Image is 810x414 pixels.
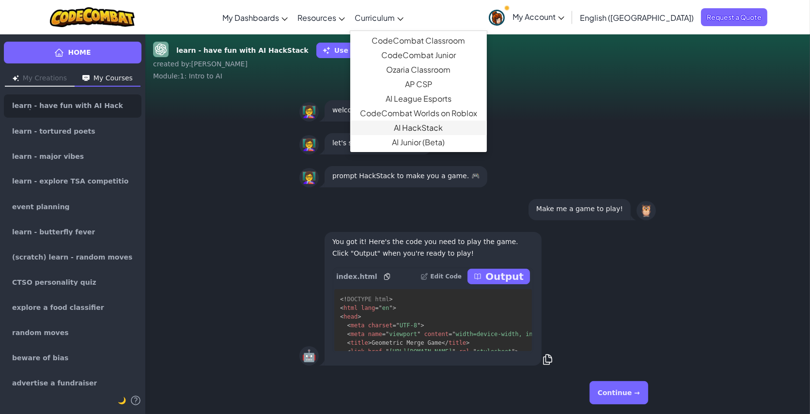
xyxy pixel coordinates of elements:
[4,220,141,244] a: learn - butterfly fever
[375,305,378,311] span: =
[477,348,512,355] span: stylesheet
[347,348,350,355] span: <
[389,305,392,311] span: "
[351,331,365,337] span: meta
[5,71,75,87] button: My Creations
[299,102,319,122] div: 👩‍🏫
[4,42,141,63] a: Home
[350,106,487,121] a: CodeCombat Worlds on Roblox
[701,8,767,26] a: Request a Quote
[466,339,469,346] span: >
[590,381,648,404] button: Continue →
[316,43,410,58] button: Use as a Template
[400,322,417,329] span: UTF-8
[389,296,392,303] span: >
[12,102,125,110] span: learn - have fun with AI HackStack
[392,322,396,329] span: =
[12,203,70,210] span: event planning
[351,322,365,329] span: meta
[637,201,656,220] div: 🦉
[12,229,95,235] span: learn - butterfly fever
[118,397,126,404] span: 🌙
[12,178,133,185] span: learn - explore TSA competitions
[347,322,350,329] span: <
[421,269,462,284] button: Edit Code
[12,153,84,160] span: learn - major vibes
[485,270,524,283] p: Output
[350,4,408,31] a: Curriculum
[421,322,424,329] span: >
[347,331,350,337] span: <
[350,135,487,150] a: AI Junior (Beta)
[513,12,564,22] span: My Account
[332,170,480,182] p: prompt HackStack to make you a game. 🎮
[396,322,400,329] span: "
[340,305,343,311] span: <
[424,331,449,337] span: content
[351,348,365,355] span: link
[351,339,368,346] span: title
[4,120,141,143] a: learn - tortured poets
[469,348,473,355] span: =
[299,135,319,154] div: 👩‍🏫
[4,170,141,193] a: learn - explore TSA competitions
[13,75,19,81] img: Icon
[467,269,530,284] button: Output
[4,321,141,344] a: random moves
[375,296,389,303] span: html
[449,331,452,337] span: =
[12,128,95,135] span: learn - tortured poets
[118,395,126,406] button: 🌙
[293,4,350,31] a: Resources
[176,46,309,56] strong: learn - have fun with AI HackStack
[4,145,141,168] a: learn - major vibes
[12,254,132,261] span: (scratch) learn - random moves
[379,305,382,311] span: "
[12,329,69,336] span: random moves
[299,168,319,187] div: 👩‍🏫
[4,94,141,118] a: learn - have fun with AI HackStack
[332,137,424,149] p: let's see what it can do! 👀
[12,354,68,361] span: beware of bias
[389,348,452,355] span: [URL][DOMAIN_NAME]
[512,348,515,355] span: "
[456,331,585,337] span: width=device-width, initial-scale=1.0
[575,4,699,31] a: English ([GEOGRAPHIC_DATA])
[580,13,694,23] span: English ([GEOGRAPHIC_DATA])
[350,48,487,62] a: CodeCombat Junior
[50,7,135,27] img: CodeCombat logo
[82,75,90,81] img: Icon
[473,348,477,355] span: "
[350,33,487,48] a: CodeCombat Classroom
[218,4,293,31] a: My Dashboards
[368,331,382,337] span: name
[417,331,421,337] span: "
[153,42,169,57] img: GPT-4
[417,322,421,329] span: "
[386,348,389,355] span: "
[382,331,386,337] span: =
[350,121,487,135] a: AI HackStack
[368,322,393,329] span: charset
[358,313,361,320] span: >
[368,348,382,355] span: href
[343,313,358,320] span: head
[340,296,347,303] span: <!
[430,273,462,280] p: Edit Code
[449,339,466,346] span: title
[297,13,336,23] span: Resources
[222,13,279,23] span: My Dashboards
[340,313,343,320] span: <
[4,245,141,269] a: (scratch) learn - random moves
[68,47,91,58] span: Home
[382,348,386,355] span: =
[392,305,396,311] span: >
[4,271,141,294] a: CTSO personality quiz
[389,331,417,337] span: viewport
[332,104,431,116] p: welcome to AI HackStack! 👋
[355,13,395,23] span: Curriculum
[361,305,375,311] span: lang
[452,348,455,355] span: "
